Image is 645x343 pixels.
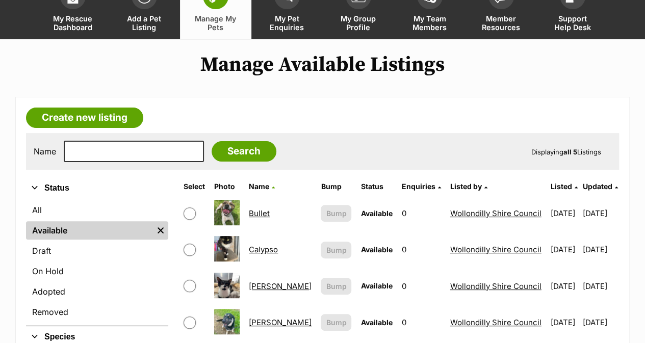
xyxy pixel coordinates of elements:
a: Remove filter [153,221,168,240]
span: Available [360,318,392,327]
td: [DATE] [583,305,618,340]
td: [DATE] [583,269,618,304]
a: [PERSON_NAME] [249,281,312,291]
a: All [26,201,168,219]
th: Select [179,178,209,195]
button: Bump [321,242,351,258]
button: Bump [321,314,351,331]
span: Bump [326,208,346,219]
span: Bump [326,245,346,255]
span: Bump [326,317,346,328]
a: [PERSON_NAME] [249,318,312,327]
td: 0 [398,269,445,304]
a: Name [249,182,275,191]
td: [DATE] [547,269,582,304]
div: Status [26,199,168,325]
button: Bump [321,278,351,295]
span: Support Help Desk [550,14,596,32]
td: 0 [398,196,445,231]
span: Available [360,209,392,218]
span: Displaying Listings [531,148,601,156]
span: My Group Profile [336,14,381,32]
th: Photo [210,178,244,195]
td: [DATE] [547,196,582,231]
span: My Pet Enquiries [264,14,310,32]
a: Listed [551,182,578,191]
span: Member Resources [478,14,524,32]
a: Wollondilly Shire Council [450,208,541,218]
span: Available [360,245,392,254]
span: Bump [326,281,346,292]
a: Listed by [450,182,487,191]
th: Bump [317,178,355,195]
td: [DATE] [547,305,582,340]
a: Wollondilly Shire Council [450,281,541,291]
strong: all 5 [563,148,577,156]
th: Status [356,178,396,195]
span: translation missing: en.admin.listings.index.attributes.enquiries [402,182,435,191]
a: Wollondilly Shire Council [450,318,541,327]
span: Available [360,281,392,290]
span: Manage My Pets [193,14,239,32]
a: Removed [26,303,168,321]
span: My Rescue Dashboard [50,14,96,32]
label: Name [34,147,56,156]
a: On Hold [26,262,168,280]
a: Bullet [249,208,270,218]
a: Draft [26,242,168,260]
a: Calypso [249,245,278,254]
a: Available [26,221,153,240]
a: Enquiries [402,182,441,191]
td: 0 [398,305,445,340]
a: Adopted [26,282,168,301]
button: Status [26,181,168,195]
a: Updated [583,182,618,191]
a: Create new listing [26,108,143,128]
a: Wollondilly Shire Council [450,245,541,254]
span: Add a Pet Listing [121,14,167,32]
span: My Team Members [407,14,453,32]
input: Search [212,141,276,162]
button: Bump [321,205,351,222]
span: Listed [551,182,572,191]
td: [DATE] [583,232,618,267]
td: [DATE] [547,232,582,267]
td: [DATE] [583,196,618,231]
span: Name [249,182,269,191]
td: 0 [398,232,445,267]
span: Listed by [450,182,482,191]
span: Updated [583,182,612,191]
